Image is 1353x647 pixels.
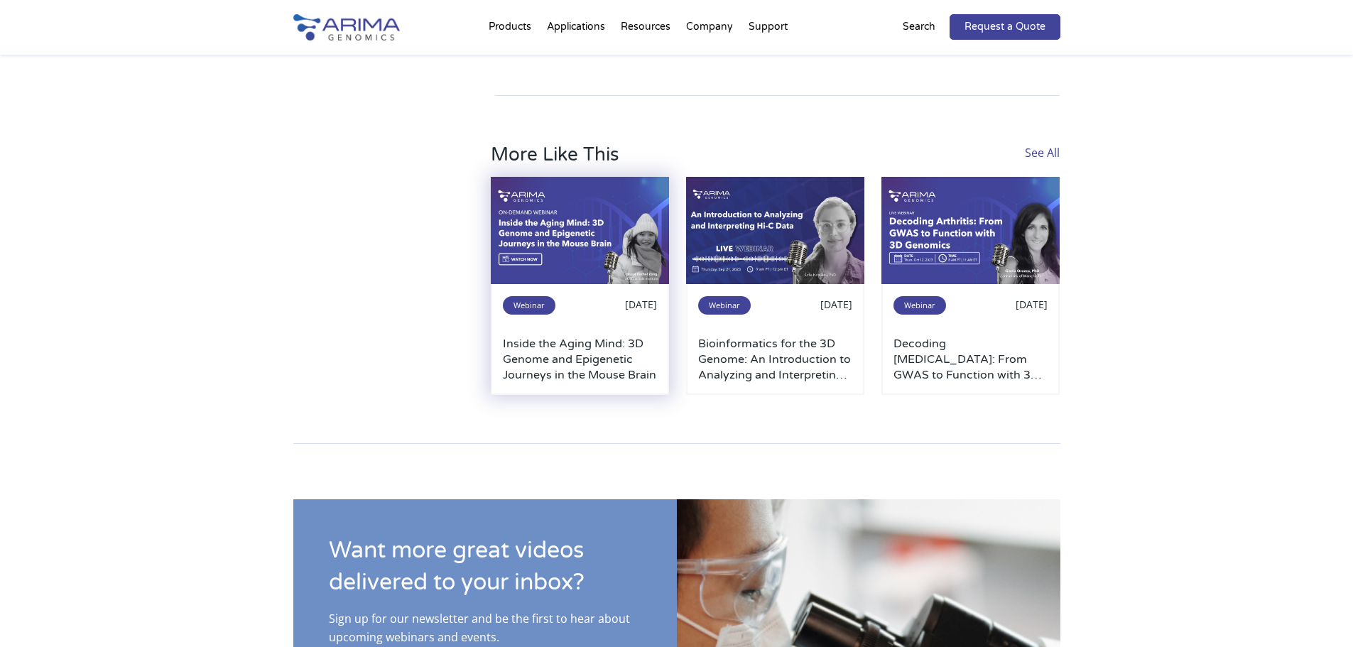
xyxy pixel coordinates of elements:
a: Bioinformatics for the 3D Genome: An Introduction to Analyzing and Interpreting Hi-C Data [698,336,852,383]
img: Use-This-For-Webinar-Images-3-500x300.jpg [491,177,669,284]
img: Arima-Genomics-logo [293,14,400,40]
a: Request a Quote [950,14,1060,40]
img: October-2023-Webinar-1-500x300.jpg [881,177,1060,284]
span: Webinar [893,296,946,315]
img: Sep-2023-Webinar-500x300.jpg [686,177,864,284]
a: Decoding [MEDICAL_DATA]: From GWAS to Function with 3D Genomics [893,336,1048,383]
h3: More Like This [491,143,768,177]
h2: Want more great videos delivered to your inbox? [329,535,641,609]
span: Webinar [698,296,751,315]
span: [DATE] [1016,298,1048,311]
span: [DATE] [820,298,852,311]
a: Inside the Aging Mind: 3D Genome and Epigenetic Journeys in the Mouse Brain [503,336,657,383]
span: [DATE] [625,298,657,311]
p: Search [903,18,935,36]
span: Webinar [503,296,555,315]
a: See All [1025,145,1060,161]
